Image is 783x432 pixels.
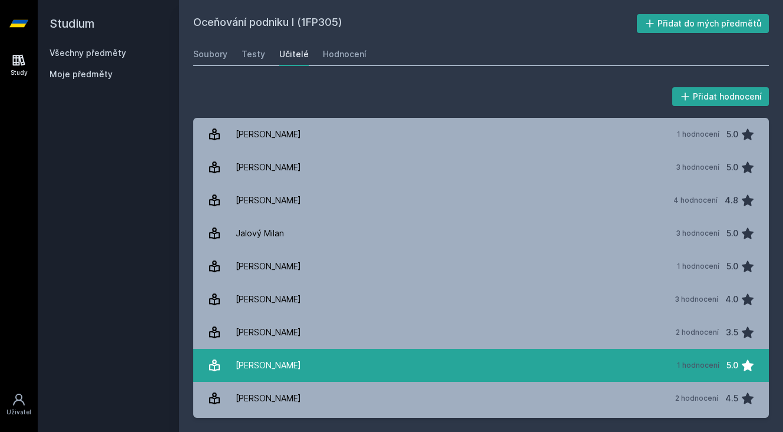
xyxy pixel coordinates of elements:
a: Testy [242,42,265,66]
div: Soubory [193,48,227,60]
a: [PERSON_NAME] 2 hodnocení 3.5 [193,316,769,349]
div: [PERSON_NAME] [236,387,301,410]
div: [PERSON_NAME] [236,156,301,179]
div: 4.0 [725,288,738,311]
a: [PERSON_NAME] 2 hodnocení 4.5 [193,382,769,415]
div: Hodnocení [323,48,366,60]
a: Soubory [193,42,227,66]
div: Study [11,68,28,77]
div: 4 hodnocení [673,196,718,205]
a: [PERSON_NAME] 4 hodnocení 4.8 [193,184,769,217]
div: 4.5 [725,387,738,410]
a: Učitelé [279,42,309,66]
button: Přidat do mých předmětů [637,14,769,33]
div: 5.0 [726,123,738,146]
div: 3 hodnocení [675,295,718,304]
a: Uživatel [2,387,35,423]
div: [PERSON_NAME] [236,354,301,377]
div: 1 hodnocení [677,262,719,271]
div: 5.0 [726,354,738,377]
div: [PERSON_NAME] [236,321,301,344]
a: Všechny předměty [49,48,126,58]
div: Uživatel [6,408,31,417]
div: [PERSON_NAME] [236,288,301,311]
div: 2 hodnocení [675,394,718,403]
div: 3 hodnocení [676,229,719,238]
a: Hodnocení [323,42,366,66]
div: Testy [242,48,265,60]
div: 3 hodnocení [676,163,719,172]
div: 5.0 [726,255,738,278]
div: [PERSON_NAME] [236,255,301,278]
a: Study [2,47,35,83]
div: Jalový Milan [236,222,284,245]
div: 1 hodnocení [677,361,719,370]
a: [PERSON_NAME] 1 hodnocení 5.0 [193,349,769,382]
div: 3.5 [726,321,738,344]
span: Moje předměty [49,68,113,80]
div: [PERSON_NAME] [236,189,301,212]
h2: Oceňování podniku I (1FP305) [193,14,637,33]
a: [PERSON_NAME] 1 hodnocení 5.0 [193,118,769,151]
a: [PERSON_NAME] 1 hodnocení 5.0 [193,250,769,283]
div: [PERSON_NAME] [236,123,301,146]
div: 5.0 [726,156,738,179]
div: Učitelé [279,48,309,60]
a: [PERSON_NAME] 3 hodnocení 5.0 [193,151,769,184]
a: Jalový Milan 3 hodnocení 5.0 [193,217,769,250]
div: 1 hodnocení [677,130,719,139]
div: 5.0 [726,222,738,245]
div: 2 hodnocení [676,328,719,337]
a: [PERSON_NAME] 3 hodnocení 4.0 [193,283,769,316]
button: Přidat hodnocení [672,87,769,106]
div: 4.8 [725,189,738,212]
